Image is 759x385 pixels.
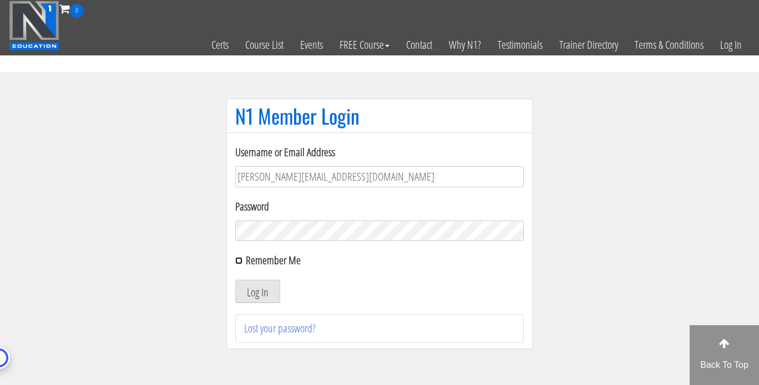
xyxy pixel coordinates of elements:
a: Lost your password? [244,321,316,336]
a: Contact [398,18,441,72]
a: Certs [203,18,237,72]
a: 0 [59,1,84,16]
label: Username or Email Address [235,144,524,161]
label: Password [235,198,524,215]
a: Trainer Directory [551,18,626,72]
p: Back To Top [690,358,759,372]
a: Why N1? [441,18,489,72]
a: FREE Course [331,18,398,72]
h1: N1 Member Login [235,105,524,127]
a: Events [292,18,331,72]
span: 0 [70,4,84,18]
a: Log In [712,18,750,72]
a: Testimonials [489,18,551,72]
a: Terms & Conditions [626,18,712,72]
button: Log In [235,280,280,303]
label: Remember Me [246,253,301,268]
img: n1-education [9,1,59,50]
a: Course List [237,18,292,72]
